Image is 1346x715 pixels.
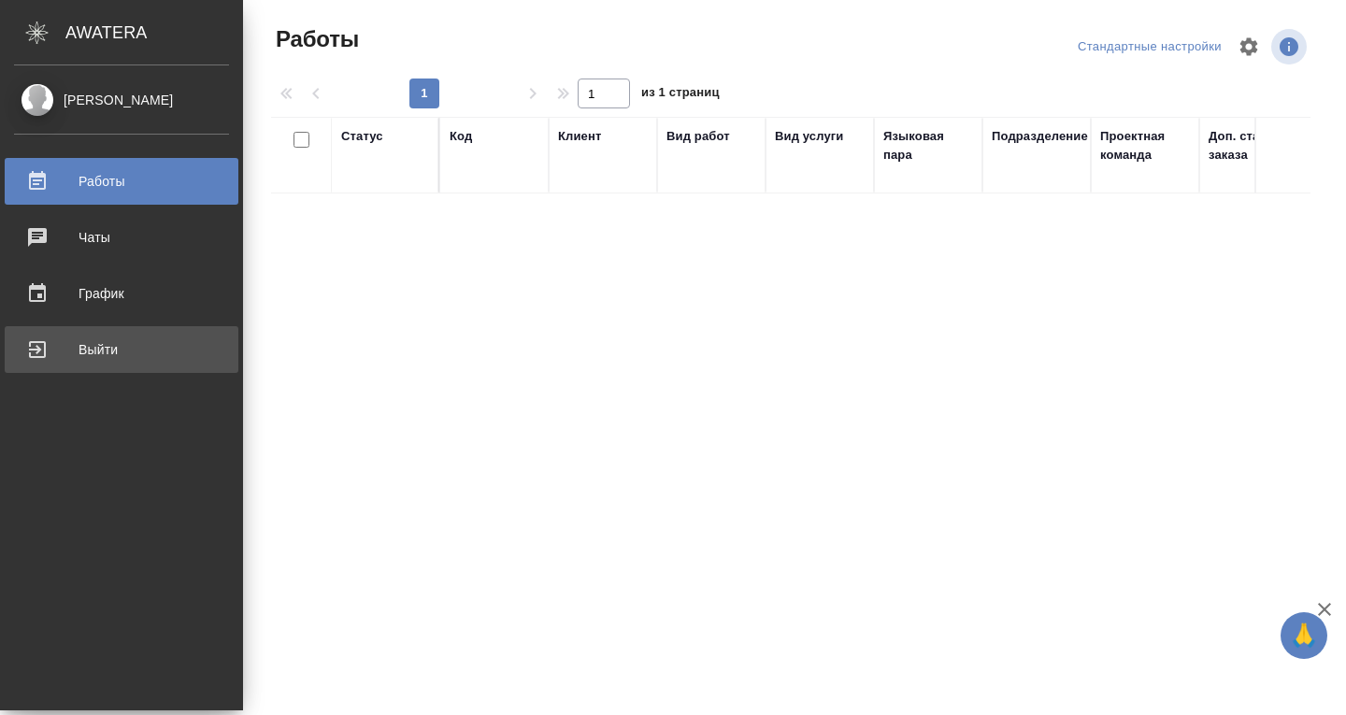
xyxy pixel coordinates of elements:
span: 🙏 [1288,616,1320,655]
div: Чаты [14,223,229,251]
span: Посмотреть информацию [1271,29,1310,64]
div: Статус [341,127,383,146]
a: Работы [5,158,238,205]
a: Чаты [5,214,238,261]
div: [PERSON_NAME] [14,90,229,110]
div: split button [1073,33,1226,62]
div: Языковая пара [883,127,973,164]
a: График [5,270,238,317]
div: Выйти [14,336,229,364]
button: 🙏 [1281,612,1327,659]
div: График [14,279,229,307]
div: Доп. статус заказа [1209,127,1307,164]
span: Настроить таблицу [1226,24,1271,69]
div: Вид работ [666,127,730,146]
div: Работы [14,167,229,195]
div: Проектная команда [1100,127,1190,164]
div: Подразделение [992,127,1088,146]
div: AWATERA [65,14,243,51]
a: Выйти [5,326,238,373]
div: Вид услуги [775,127,844,146]
div: Клиент [558,127,601,146]
span: из 1 страниц [641,81,720,108]
div: Код [450,127,472,146]
span: Работы [271,24,359,54]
